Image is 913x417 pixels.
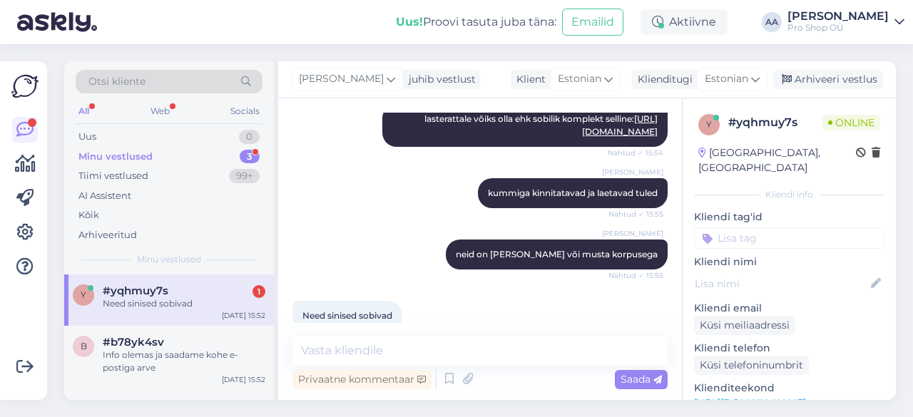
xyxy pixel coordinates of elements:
div: [DATE] 15:52 [222,374,265,385]
div: Aktiivne [641,9,728,35]
div: Need sinised sobivad [103,297,265,310]
b: Uus! [396,15,423,29]
div: Klient [511,72,546,87]
span: Estonian [558,71,601,87]
div: Kliendi info [694,188,884,201]
div: Küsi telefoninumbrit [694,356,809,375]
span: #b78yk4sv [103,336,164,349]
div: Arhiveeri vestlus [773,70,883,89]
div: AI Assistent [78,189,131,203]
span: Nähtud ✓ 15:55 [608,270,663,281]
div: Pro Shop OÜ [787,22,889,34]
div: Klienditugi [632,72,693,87]
input: Lisa nimi [695,276,868,292]
span: #yqhmuy7s [103,284,168,297]
span: b [81,341,87,351]
div: Minu vestlused [78,150,153,164]
span: neid on [PERSON_NAME] või musta korpusega [456,249,658,259]
div: Tiimi vestlused [78,169,148,183]
div: 3 [240,150,260,164]
div: Arhiveeritud [78,228,137,242]
div: [GEOGRAPHIC_DATA], [GEOGRAPHIC_DATA] [698,145,856,175]
a: [PERSON_NAME]Pro Shop OÜ [787,11,904,34]
img: Askly Logo [11,73,39,100]
div: [DATE] 15:52 [222,310,265,321]
span: y [81,289,86,300]
button: Emailid [562,9,623,36]
p: Kliendi tag'id [694,210,884,225]
span: kummiga kinnitatavad ja laetavad tuled [488,187,658,198]
span: Nähtud ✓ 15:55 [608,209,663,220]
div: All [76,102,92,120]
p: Kliendi telefon [694,341,884,356]
span: Need sinised sobivad [302,310,392,321]
div: Socials [228,102,262,120]
p: Klienditeekond [694,381,884,396]
div: Kõik [78,208,99,222]
p: Kliendi email [694,301,884,316]
div: Küsi meiliaadressi [694,316,795,335]
span: [PERSON_NAME] [602,228,663,239]
span: Saada [621,373,662,386]
span: Online [822,115,880,130]
div: Privaatne kommentaar [292,370,432,389]
span: y [706,119,712,130]
input: Lisa tag [694,227,884,249]
span: lasterattale võiks olla ehk sobilik komplekt selline: [424,113,658,137]
div: juhib vestlust [403,72,476,87]
p: Kliendi nimi [694,254,884,269]
div: 1 [253,285,265,298]
div: 0 [239,130,260,144]
div: Proovi tasuta juba täna: [396,14,556,31]
span: [PERSON_NAME] [299,71,384,87]
span: Otsi kliente [88,74,146,89]
span: Nähtud ✓ 15:54 [608,148,663,158]
div: Uus [78,130,96,144]
span: Minu vestlused [137,253,201,266]
div: Info olemas ja saadame kohe e-postiga arve [103,349,265,374]
span: [PERSON_NAME] [602,167,663,177]
div: 99+ [229,169,260,183]
div: [PERSON_NAME] [787,11,889,22]
a: [URL][DOMAIN_NAME] [694,396,806,409]
div: # yqhmuy7s [728,114,822,131]
div: AA [762,12,782,32]
span: Estonian [705,71,748,87]
div: Web [148,102,173,120]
